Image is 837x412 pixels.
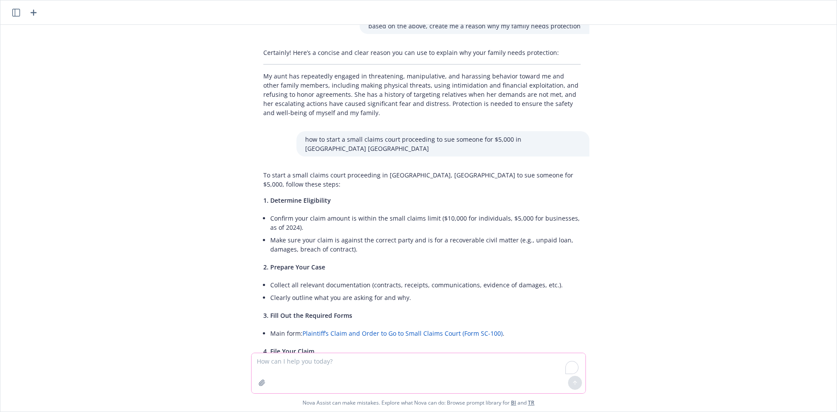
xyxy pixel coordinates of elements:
[270,212,581,234] li: Confirm your claim amount is within the small claims limit ($10,000 for individuals, $5,000 for b...
[303,394,534,412] span: Nova Assist can make mistakes. Explore what Nova can do: Browse prompt library for and
[263,196,331,204] span: 1. Determine Eligibility
[270,279,581,291] li: Collect all relevant documentation (contracts, receipts, communications, evidence of damages, etc.).
[263,170,581,189] p: To start a small claims court proceeding in [GEOGRAPHIC_DATA], [GEOGRAPHIC_DATA] to sue someone f...
[252,353,585,393] textarea: To enrich screen reader interactions, please activate Accessibility in Grammarly extension settings
[528,399,534,406] a: TR
[263,48,581,57] p: Certainly! Here’s a concise and clear reason you can use to explain why your family needs protect...
[263,263,325,271] span: 2. Prepare Your Case
[511,399,516,406] a: BI
[263,311,352,320] span: 3. Fill Out the Required Forms
[263,347,314,355] span: 4. File Your Claim
[270,291,581,304] li: Clearly outline what you are asking for and why.
[263,72,581,117] p: My aunt has repeatedly engaged in threatening, manipulative, and harassing behavior toward me and...
[270,234,581,255] li: Make sure your claim is against the correct party and is for a recoverable civil matter (e.g., un...
[270,327,581,340] li: Main form: .
[368,21,581,31] p: based on the above, create me a reason why my family needs protection
[303,329,503,337] a: Plaintiff’s Claim and Order to Go to Small Claims Court (Form SC-100)
[305,135,581,153] p: how to start a small claims court proceeding to sue someone for $5,000 in [GEOGRAPHIC_DATA] [GEOG...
